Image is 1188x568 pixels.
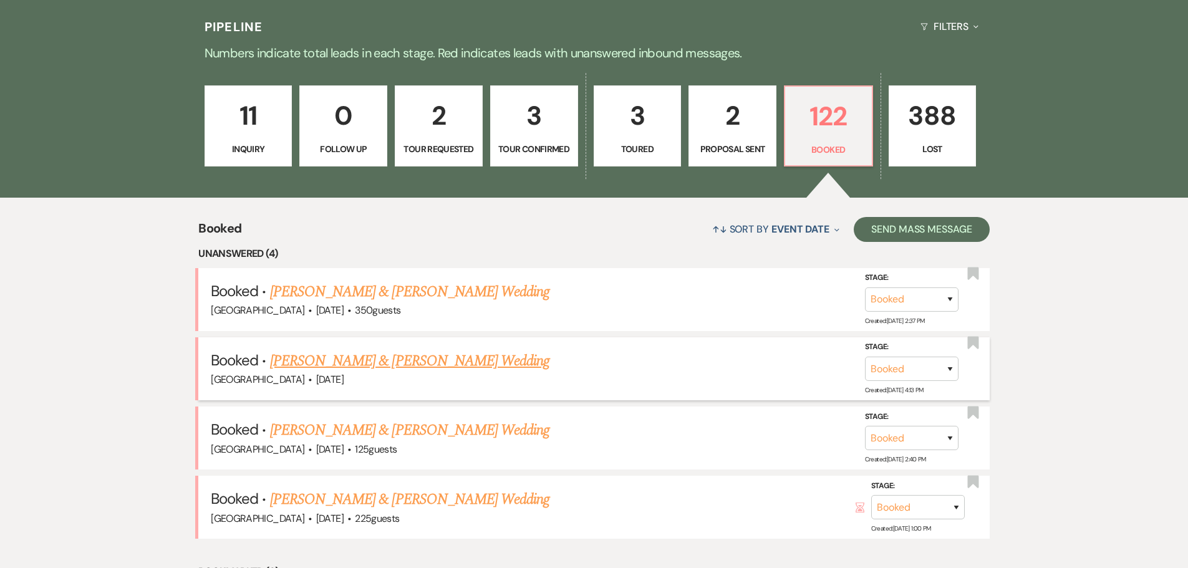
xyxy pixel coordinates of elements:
[854,217,990,242] button: Send Mass Message
[211,281,258,301] span: Booked
[355,304,400,317] span: 350 guests
[403,142,475,156] p: Tour Requested
[205,18,263,36] h3: Pipeline
[697,95,768,137] p: 2
[211,373,304,386] span: [GEOGRAPHIC_DATA]
[594,85,682,166] a: 3Toured
[211,420,258,439] span: Booked
[213,142,284,156] p: Inquiry
[198,246,990,262] li: Unanswered (4)
[490,85,578,166] a: 3Tour Confirmed
[688,85,776,166] a: 2Proposal Sent
[211,489,258,508] span: Booked
[270,488,549,511] a: [PERSON_NAME] & [PERSON_NAME] Wedding
[211,512,304,525] span: [GEOGRAPHIC_DATA]
[771,223,829,236] span: Event Date
[865,271,959,285] label: Stage:
[498,142,570,156] p: Tour Confirmed
[205,85,292,166] a: 11Inquiry
[145,43,1043,63] p: Numbers indicate total leads in each stage. Red indicates leads with unanswered inbound messages.
[307,95,379,137] p: 0
[316,443,344,456] span: [DATE]
[712,223,727,236] span: ↑↓
[871,479,965,493] label: Stage:
[865,317,925,325] span: Created: [DATE] 2:37 PM
[707,213,844,246] button: Sort By Event Date
[865,386,924,394] span: Created: [DATE] 4:13 PM
[316,512,344,525] span: [DATE]
[270,350,549,372] a: [PERSON_NAME] & [PERSON_NAME] Wedding
[602,142,674,156] p: Toured
[316,373,344,386] span: [DATE]
[697,142,768,156] p: Proposal Sent
[307,142,379,156] p: Follow Up
[865,340,959,354] label: Stage:
[211,350,258,370] span: Booked
[270,419,549,441] a: [PERSON_NAME] & [PERSON_NAME] Wedding
[395,85,483,166] a: 2Tour Requested
[784,85,873,166] a: 122Booked
[355,512,399,525] span: 225 guests
[355,443,397,456] span: 125 guests
[299,85,387,166] a: 0Follow Up
[316,304,344,317] span: [DATE]
[211,443,304,456] span: [GEOGRAPHIC_DATA]
[915,10,983,43] button: Filters
[889,85,977,166] a: 388Lost
[602,95,674,137] p: 3
[871,524,931,532] span: Created: [DATE] 1:00 PM
[498,95,570,137] p: 3
[897,95,968,137] p: 388
[213,95,284,137] p: 11
[198,219,241,246] span: Booked
[270,281,549,303] a: [PERSON_NAME] & [PERSON_NAME] Wedding
[403,95,475,137] p: 2
[865,455,926,463] span: Created: [DATE] 2:40 PM
[865,410,959,424] label: Stage:
[793,143,864,156] p: Booked
[211,304,304,317] span: [GEOGRAPHIC_DATA]
[793,95,864,137] p: 122
[897,142,968,156] p: Lost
